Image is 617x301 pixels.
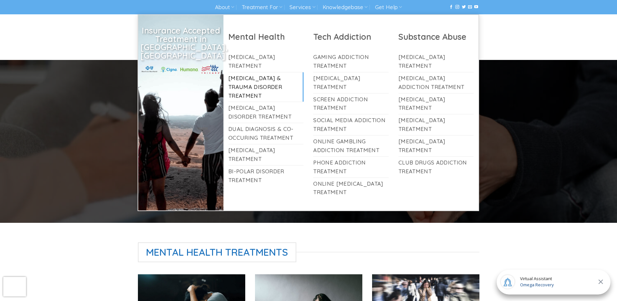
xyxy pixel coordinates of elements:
a: [MEDICAL_DATA] Treatment [398,114,474,135]
h2: Mental Health [228,31,304,42]
a: Follow on YouTube [474,5,478,9]
a: Get Help [375,1,402,13]
a: [MEDICAL_DATA] Addiction Treatment [398,72,474,93]
a: About [215,1,234,13]
a: Bi-Polar Disorder Treatment [228,165,304,186]
a: Follow on Facebook [449,5,453,9]
a: Gaming Addiction Treatment [313,51,389,72]
a: Screen Addiction Treatment [313,93,389,114]
a: Follow on Twitter [462,5,466,9]
a: Club Drugs Addiction Treatment [398,157,474,178]
a: Online Gambling Addiction Treatment [313,136,389,156]
a: [MEDICAL_DATA] Treatment [313,72,389,93]
a: Treatment For [242,1,282,13]
a: Online [MEDICAL_DATA] Treatment [313,178,389,199]
a: [MEDICAL_DATA] Treatment [398,93,474,114]
h2: Substance Abuse [398,31,474,42]
a: [MEDICAL_DATA] Treatment [228,144,304,165]
a: Social Media Addiction Treatment [313,114,389,135]
a: Dual Diagnosis & Co-Occuring Treatment [228,123,304,144]
h2: Tech Addiction [313,31,389,42]
span: Mental Health Treatments [138,242,297,262]
a: [MEDICAL_DATA] Treatment [228,51,304,72]
a: Knowledgebase [323,1,368,13]
a: [MEDICAL_DATA] Treatment [398,51,474,72]
a: Services [289,1,315,13]
a: Follow on Instagram [455,5,459,9]
a: [MEDICAL_DATA] Disorder Treatment [228,102,304,123]
h2: Insurance Accepted Treatment in [GEOGRAPHIC_DATA], [GEOGRAPHIC_DATA] [141,26,221,60]
a: [MEDICAL_DATA] Treatment [398,136,474,156]
a: [MEDICAL_DATA] & Trauma Disorder Treatment [228,72,304,102]
a: Send us an email [468,5,472,9]
a: Phone Addiction Treatment [313,157,389,178]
